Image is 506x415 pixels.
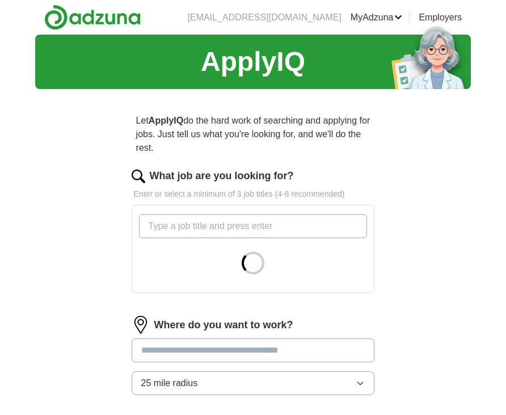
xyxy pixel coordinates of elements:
img: Adzuna logo [44,5,141,30]
label: What job are you looking for? [150,168,294,184]
p: Let do the hard work of searching and applying for jobs. Just tell us what you're looking for, an... [132,109,375,159]
li: [EMAIL_ADDRESS][DOMAIN_NAME] [188,11,341,24]
label: Where do you want to work? [154,317,293,333]
img: location.png [132,316,150,334]
a: Employers [419,11,462,24]
input: Type a job title and press enter [139,214,368,238]
a: MyAdzuna [351,11,403,24]
strong: ApplyIQ [149,116,183,125]
span: 25 mile radius [141,376,198,390]
img: search.png [132,170,145,183]
p: Enter or select a minimum of 3 job titles (4-8 recommended) [132,188,375,200]
button: 25 mile radius [132,371,375,395]
h1: ApplyIQ [201,41,305,82]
